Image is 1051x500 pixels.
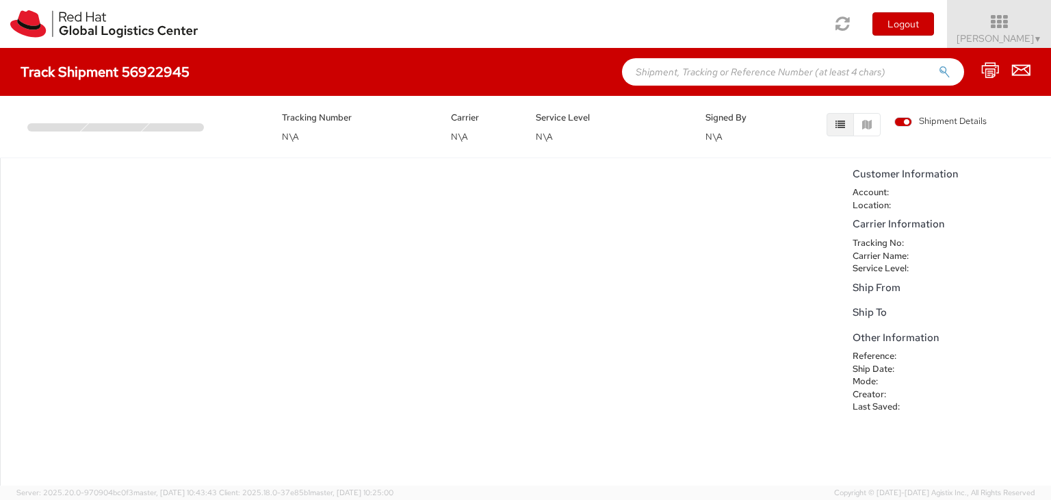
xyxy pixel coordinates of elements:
h5: Ship From [853,282,1044,294]
h5: Customer Information [853,168,1044,180]
span: N\A [451,131,468,142]
span: N\A [536,131,553,142]
label: Shipment Details [894,115,987,130]
h5: Carrier [451,113,515,123]
h5: Service Level [536,113,685,123]
dt: Creator: [842,388,931,401]
span: Server: 2025.20.0-970904bc0f3 [16,488,217,497]
span: Copyright © [DATE]-[DATE] Agistix Inc., All Rights Reserved [834,488,1035,499]
dt: Service Level: [842,262,931,275]
dt: Account: [842,186,931,199]
span: Shipment Details [894,115,987,128]
span: ▼ [1034,34,1042,45]
dt: Location: [842,199,931,212]
dt: Carrier Name: [842,250,931,263]
button: Logout [872,12,934,36]
span: N\A [282,131,299,142]
input: Shipment, Tracking or Reference Number (at least 4 chars) [622,58,964,86]
span: N\A [705,131,723,142]
img: rh-logistics-00dfa346123c4ec078e1.svg [10,10,198,38]
h4: Track Shipment 56922945 [21,64,190,79]
span: Client: 2025.18.0-37e85b1 [219,488,393,497]
span: master, [DATE] 10:43:43 [133,488,217,497]
h5: Other Information [853,332,1044,344]
h5: Tracking Number [282,113,431,123]
span: master, [DATE] 10:25:00 [310,488,393,497]
span: [PERSON_NAME] [957,32,1042,45]
dt: Mode: [842,375,931,388]
h5: Carrier Information [853,218,1044,230]
dt: Tracking No: [842,237,931,250]
dt: Last Saved: [842,401,931,414]
dt: Reference: [842,350,931,363]
h5: Signed By [705,113,770,123]
dt: Ship Date: [842,363,931,376]
h5: Ship To [853,307,1044,318]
